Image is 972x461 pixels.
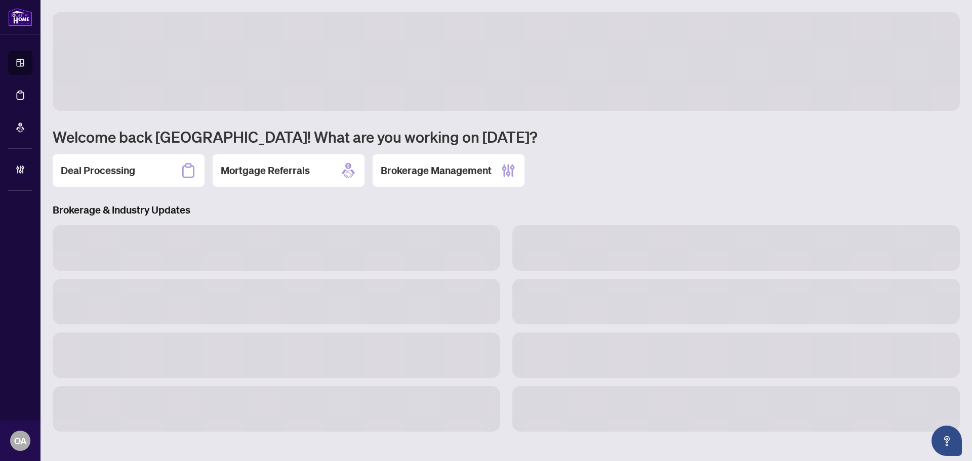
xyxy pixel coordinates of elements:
[931,426,962,456] button: Open asap
[381,163,492,178] h2: Brokerage Management
[53,203,960,217] h3: Brokerage & Industry Updates
[8,8,32,26] img: logo
[53,127,960,146] h1: Welcome back [GEOGRAPHIC_DATA]! What are you working on [DATE]?
[61,163,135,178] h2: Deal Processing
[14,434,27,448] span: OA
[221,163,310,178] h2: Mortgage Referrals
